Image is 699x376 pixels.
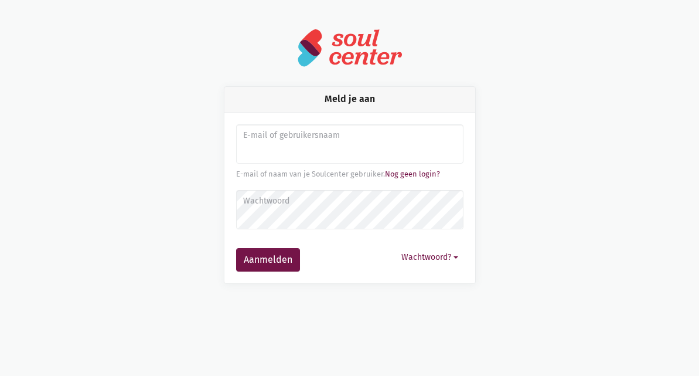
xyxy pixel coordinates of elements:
[236,168,463,180] div: E-mail of naam van je Soulcenter gebruiker.
[385,170,440,178] a: Nog geen login?
[236,248,300,272] button: Aanmelden
[396,248,463,266] button: Wachtwoord?
[236,124,463,272] form: Aanmelden
[243,195,455,208] label: Wachtwoord
[243,129,455,142] label: E-mail of gebruikersnaam
[224,87,475,112] div: Meld je aan
[297,28,403,67] img: logo-soulcenter-full.svg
